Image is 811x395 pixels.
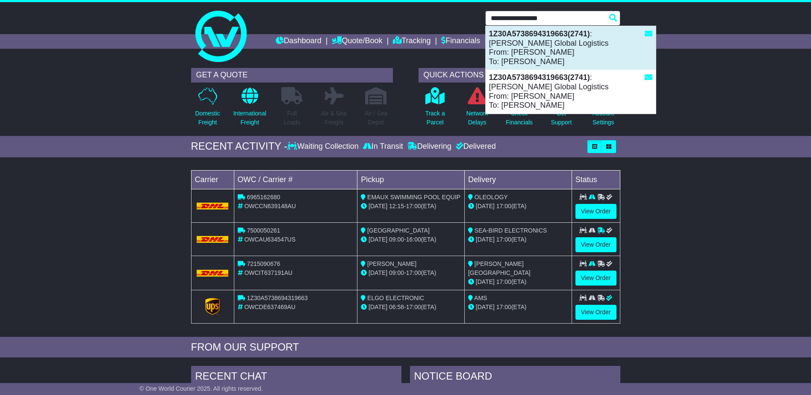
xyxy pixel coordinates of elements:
[357,170,465,189] td: Pickup
[233,87,267,132] a: InternationalFreight
[406,269,421,276] span: 17:00
[367,260,416,267] span: [PERSON_NAME]
[425,87,445,132] a: Track aParcel
[468,303,568,312] div: (ETA)
[405,142,454,151] div: Delivering
[575,204,616,219] a: View Order
[496,278,511,285] span: 17:00
[139,385,263,392] span: © One World Courier 2025. All rights reserved.
[247,227,280,234] span: 7500050261
[466,87,488,132] a: NetworkDelays
[476,203,495,209] span: [DATE]
[369,304,387,310] span: [DATE]
[389,304,404,310] span: 06:58
[496,203,511,209] span: 17:00
[575,305,616,320] a: View Order
[551,109,572,127] p: Get Support
[389,236,404,243] span: 09:00
[454,142,496,151] div: Delivered
[441,34,480,49] a: Financials
[361,268,461,277] div: - (ETA)
[475,227,547,234] span: SEA-BIRD ELECTRONICS
[367,295,424,301] span: ELGO ELECTRONIC
[281,109,303,127] p: Full Loads
[244,236,295,243] span: OWCAU634547US
[244,269,292,276] span: OWCIT637191AU
[244,203,296,209] span: OWCCN639148AU
[506,109,533,127] p: Check Financials
[475,194,508,200] span: OLEOLOGY
[233,109,266,127] p: International Freight
[476,278,495,285] span: [DATE]
[197,203,229,209] img: DHL.png
[369,203,387,209] span: [DATE]
[369,269,387,276] span: [DATE]
[410,366,620,389] div: NOTICE BOARD
[468,260,531,276] span: [PERSON_NAME] [GEOGRAPHIC_DATA]
[489,73,590,82] strong: 1Z30A5738694319663(2741)
[496,236,511,243] span: 17:00
[419,68,620,83] div: QUICK ACTIONS
[197,236,229,243] img: DHL.png
[332,34,382,49] a: Quote/Book
[575,271,616,286] a: View Order
[234,170,357,189] td: OWC / Carrier #
[389,203,404,209] span: 12:15
[476,236,495,243] span: [DATE]
[496,304,511,310] span: 17:00
[393,34,431,49] a: Tracking
[361,202,461,211] div: - (ETA)
[389,269,404,276] span: 09:00
[191,140,288,153] div: RECENT ACTIVITY -
[367,227,430,234] span: [GEOGRAPHIC_DATA]
[474,295,487,301] span: AMS
[468,202,568,211] div: (ETA)
[425,109,445,127] p: Track a Parcel
[195,87,220,132] a: DomesticFreight
[489,29,590,38] strong: 1Z30A5738694319663(2741)
[361,235,461,244] div: - (ETA)
[575,237,616,252] a: View Order
[197,270,229,277] img: DHL.png
[191,341,620,354] div: FROM OUR SUPPORT
[276,34,321,49] a: Dashboard
[468,277,568,286] div: (ETA)
[593,109,614,127] p: Account Settings
[361,303,461,312] div: - (ETA)
[464,170,572,189] td: Delivery
[367,194,460,200] span: EMAUX SWIMMING POOL EQUIP
[468,235,568,244] div: (ETA)
[361,142,405,151] div: In Transit
[572,170,620,189] td: Status
[191,68,393,83] div: GET A QUOTE
[321,109,347,127] p: Air & Sea Freight
[287,142,360,151] div: Waiting Collection
[247,194,280,200] span: 6965162680
[365,109,388,127] p: Air / Sea Depot
[191,170,234,189] td: Carrier
[247,260,280,267] span: 7215090676
[244,304,295,310] span: OWCDE637469AU
[205,298,220,315] img: GetCarrierServiceLogo
[406,304,421,310] span: 17:00
[369,236,387,243] span: [DATE]
[476,304,495,310] span: [DATE]
[191,366,401,389] div: RECENT CHAT
[466,109,488,127] p: Network Delays
[486,26,656,70] div: : [PERSON_NAME] Global Logistics From: [PERSON_NAME] To: [PERSON_NAME]
[195,109,220,127] p: Domestic Freight
[486,70,656,113] div: : [PERSON_NAME] Global Logistics From: [PERSON_NAME] To: [PERSON_NAME]
[247,295,307,301] span: 1Z30A5738694319663
[406,236,421,243] span: 16:00
[406,203,421,209] span: 17:00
